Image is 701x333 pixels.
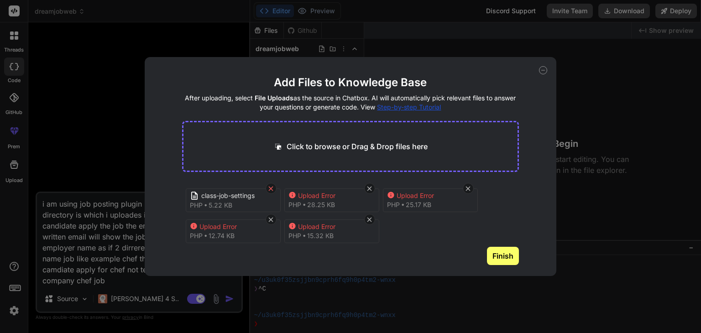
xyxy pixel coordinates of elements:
span: 25.17 KB [406,200,431,209]
span: php [190,231,203,240]
button: Finish [487,247,519,265]
span: class-job-settings [201,191,274,201]
div: Upload Error [298,222,371,231]
span: php [288,200,301,209]
span: php [190,201,203,210]
div: Upload Error [298,191,371,200]
h2: Add Files to Knowledge Base [182,75,519,90]
span: 12.74 KB [209,231,235,240]
span: php [387,200,400,209]
span: php [288,231,301,240]
div: Upload Error [199,222,272,231]
div: Upload Error [397,191,470,200]
p: Click to browse or Drag & Drop files here [287,141,428,152]
span: 5.22 KB [209,201,232,210]
span: File Uploads [255,94,293,102]
span: Step-by-step Tutorial [377,103,441,111]
span: 15.32 KB [307,231,334,240]
span: 28.25 KB [307,200,335,209]
h4: After uploading, select as the source in Chatbox. AI will automatically pick relevant files to an... [182,94,519,112]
